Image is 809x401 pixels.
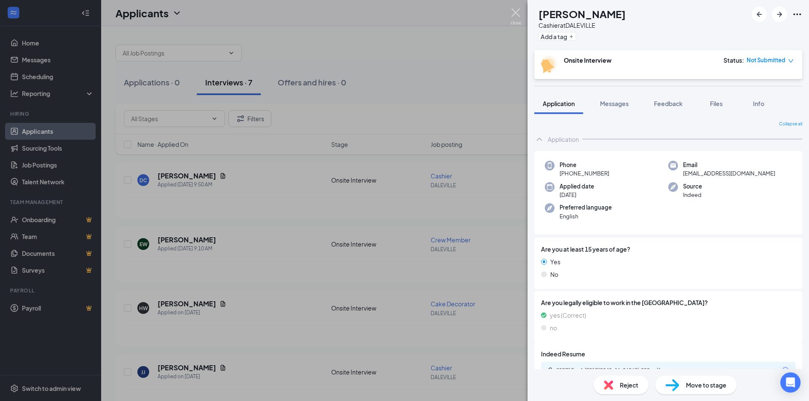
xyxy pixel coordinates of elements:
[600,100,629,107] span: Messages
[550,257,560,266] span: Yes
[546,367,553,374] svg: Paperclip
[654,100,683,107] span: Feedback
[747,56,785,64] span: Not Submitted
[792,9,802,19] svg: Ellipses
[710,100,723,107] span: Files
[723,56,744,64] div: Status :
[788,58,794,64] span: down
[550,311,586,320] span: yes (Correct)
[541,298,796,307] span: Are you legally eligible to work in the [GEOGRAPHIC_DATA]?
[780,372,801,393] div: Open Intercom Messenger
[541,244,630,254] span: Are you at least 15 years of age?
[754,9,764,19] svg: ArrowLeftNew
[543,100,575,107] span: Application
[538,7,626,21] h1: [PERSON_NAME]
[548,135,579,143] div: Application
[560,203,612,212] span: Preferred language
[560,169,609,178] span: [PHONE_NUMBER]
[560,212,612,220] span: English
[538,32,576,41] button: PlusAdd a tag
[683,182,702,191] span: Source
[550,323,557,332] span: no
[779,121,802,127] span: Collapse all
[560,191,594,199] span: [DATE]
[686,380,726,390] span: Move to stage
[564,56,611,64] b: Onsite Interview
[620,380,638,390] span: Reject
[569,34,574,39] svg: Plus
[538,21,626,29] div: Cashier at DALEVILLE
[683,169,775,178] span: [EMAIL_ADDRESS][DOMAIN_NAME]
[683,161,775,169] span: Email
[772,7,787,22] button: ArrowRight
[752,7,767,22] button: ArrowLeftNew
[556,367,674,374] div: 090713ca4d2217f9049c1fc06868b808.pdf
[753,100,764,107] span: Info
[546,367,683,375] a: Paperclip090713ca4d2217f9049c1fc06868b808.pdf
[534,134,544,144] svg: ChevronUp
[560,182,594,191] span: Applied date
[541,349,585,359] span: Indeed Resume
[780,366,790,376] svg: Download
[683,191,702,199] span: Indeed
[774,9,785,19] svg: ArrowRight
[550,270,558,279] span: No
[560,161,609,169] span: Phone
